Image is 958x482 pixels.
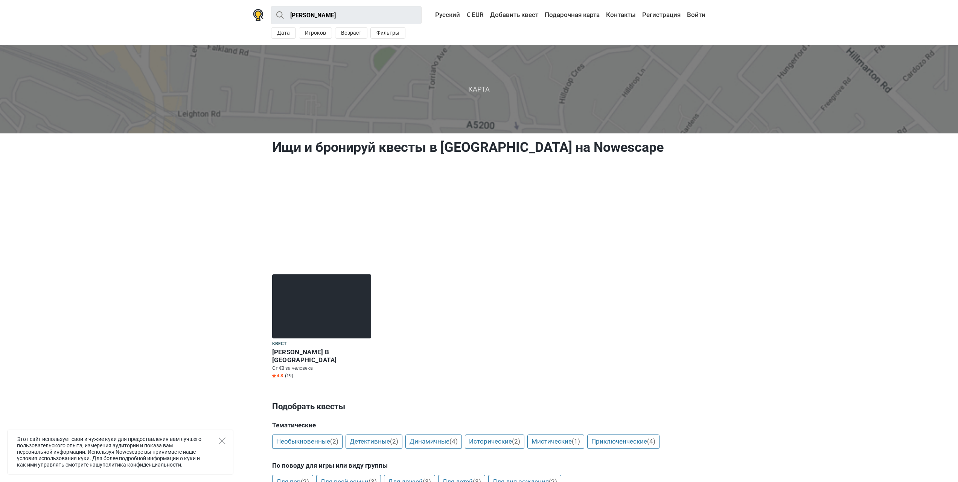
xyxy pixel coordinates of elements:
[253,9,263,21] img: Nowescape logo
[330,438,338,445] span: (2)
[272,462,686,469] h5: По поводу для игры или виду группы
[272,365,371,372] p: От €8 за человека
[390,438,398,445] span: (2)
[299,27,332,39] button: Игроков
[219,438,225,444] button: Close
[449,438,458,445] span: (4)
[269,165,689,271] iframe: Advertisement
[272,274,371,381] a: Алиса В Зазеркалье Квест [PERSON_NAME] В [GEOGRAPHIC_DATA] От €8 за человека Star4.8 (19)
[272,435,343,449] a: Необыкновенные(2)
[285,373,293,379] span: (19)
[272,374,276,378] img: Star
[640,8,682,22] a: Регистрация
[271,6,422,24] input: Попробуйте “Лондон”
[272,373,283,379] span: 4.8
[465,435,524,449] a: Исторические(2)
[647,438,655,445] span: (4)
[430,12,435,18] img: Русский
[512,438,520,445] span: (2)
[370,27,405,39] button: Фильтры
[272,348,371,364] h6: [PERSON_NAME] В [GEOGRAPHIC_DATA]
[428,8,462,22] a: Русский
[271,27,296,39] button: Дата
[346,435,402,449] a: Детективные(2)
[335,27,367,39] button: Возраст
[587,435,659,449] a: Приключенческие(4)
[465,8,486,22] a: € EUR
[488,8,540,22] a: Добавить квест
[272,139,686,156] h1: Ищи и бронируй квесты в [GEOGRAPHIC_DATA] на Nowescape
[272,340,287,348] span: Квест
[685,8,705,22] a: Войти
[8,430,233,474] div: Этот сайт использует свои и чужие куки для предоставления вам лучшего пользовательского опыта, из...
[604,8,638,22] a: Контакты
[527,435,584,449] a: Мистические(1)
[272,274,371,338] img: Алиса В Зазеркалье
[405,435,462,449] a: Динамичные(4)
[272,421,686,429] h5: Тематические
[572,438,580,445] span: (1)
[272,401,686,413] h3: Подобрать квесты
[543,8,602,22] a: Подарочная карта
